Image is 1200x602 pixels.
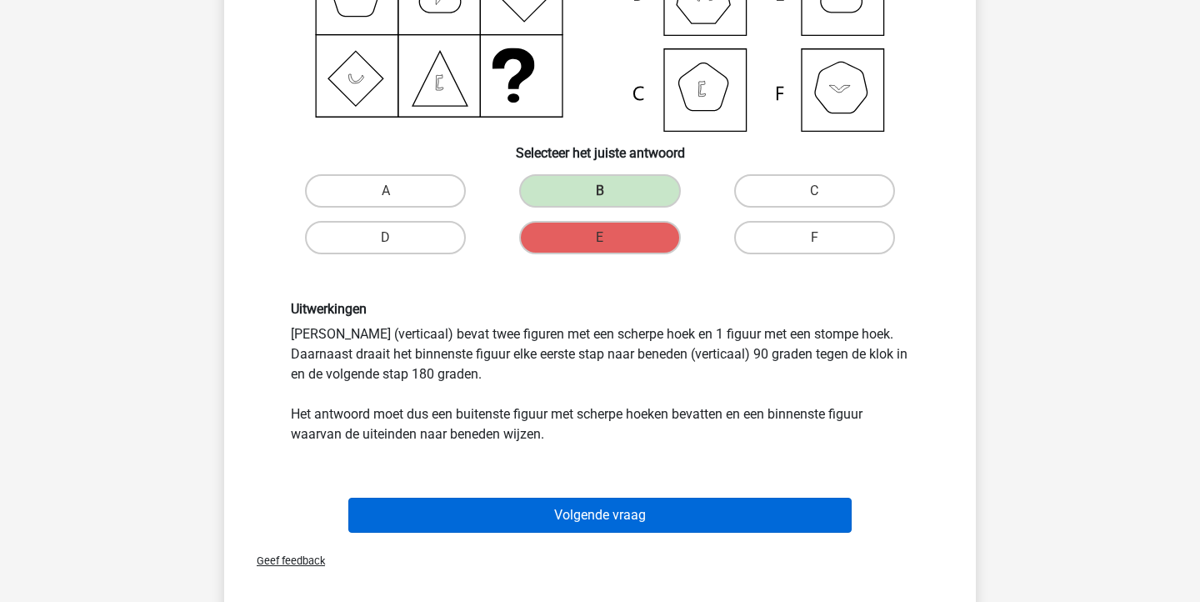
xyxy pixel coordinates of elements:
h6: Selecteer het juiste antwoord [251,132,949,161]
div: [PERSON_NAME] (verticaal) bevat twee figuren met een scherpe hoek en 1 figuur met een stompe hoek... [278,301,922,444]
label: D [305,221,466,254]
label: A [305,174,466,208]
label: B [519,174,680,208]
span: Geef feedback [243,554,325,567]
button: Volgende vraag [348,498,852,533]
label: F [734,221,895,254]
label: C [734,174,895,208]
h6: Uitwerkingen [291,301,909,317]
label: E [519,221,680,254]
